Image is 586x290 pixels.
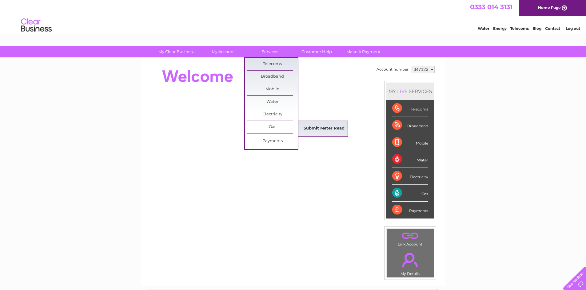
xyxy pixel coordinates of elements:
[532,26,541,31] a: Blog
[247,108,298,121] a: Electricity
[375,64,410,75] td: Account number
[392,100,428,117] div: Telecoms
[493,26,507,31] a: Energy
[545,26,560,31] a: Contact
[566,26,580,31] a: Log out
[510,26,529,31] a: Telecoms
[21,16,52,35] img: logo.png
[247,58,298,70] a: Telecoms
[392,117,428,134] div: Broadband
[392,134,428,151] div: Mobile
[392,168,428,185] div: Electricity
[151,46,202,57] a: My Clear Business
[198,46,249,57] a: My Account
[388,249,432,271] a: .
[396,88,409,94] div: LIVE
[299,122,349,135] a: Submit Meter Read
[291,46,342,57] a: Customer Help
[470,3,512,11] a: 0333 014 3131
[386,229,434,248] td: Link Account
[247,83,298,95] a: Mobile
[247,135,298,147] a: Payments
[245,46,295,57] a: Services
[247,121,298,133] a: Gas
[338,46,389,57] a: Make A Payment
[392,202,428,218] div: Payments
[247,96,298,108] a: Water
[148,3,439,30] div: Clear Business is a trading name of Verastar Limited (registered in [GEOGRAPHIC_DATA] No. 3667643...
[392,151,428,168] div: Water
[386,83,434,100] div: MY SERVICES
[478,26,489,31] a: Water
[247,71,298,83] a: Broadband
[388,230,432,241] a: .
[392,185,428,202] div: Gas
[386,248,434,278] td: My Details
